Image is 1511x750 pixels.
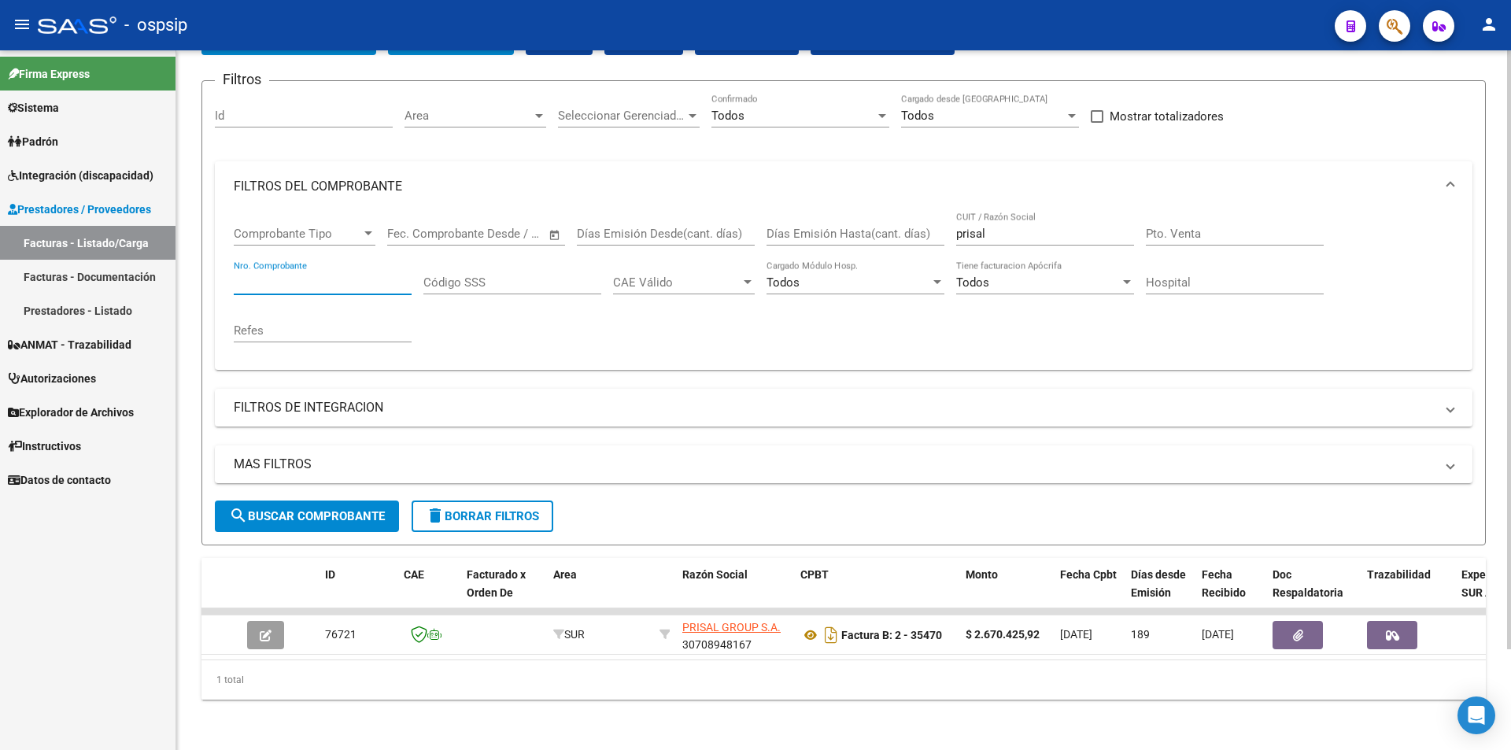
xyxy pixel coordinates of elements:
datatable-header-cell: CAE [397,558,460,627]
datatable-header-cell: Fecha Cpbt [1054,558,1125,627]
span: CAE Válido [613,275,741,290]
mat-expansion-panel-header: MAS FILTROS [215,445,1472,483]
span: Comprobante Tipo [234,227,361,241]
span: Autorizaciones [8,370,96,387]
span: Area [405,109,532,123]
div: 30708948167 [682,619,788,652]
span: Buscar Comprobante [229,509,385,523]
h3: Filtros [215,68,269,91]
span: Instructivos [8,438,81,455]
datatable-header-cell: Días desde Emisión [1125,558,1195,627]
strong: Factura B: 2 - 35470 [841,629,942,641]
span: Facturado x Orden De [467,568,526,599]
button: Borrar Filtros [412,501,553,532]
datatable-header-cell: Doc Respaldatoria [1266,558,1361,627]
datatable-header-cell: Area [547,558,653,627]
span: Borrar Filtros [426,509,539,523]
span: Días desde Emisión [1131,568,1186,599]
span: Fecha Recibido [1202,568,1246,599]
mat-icon: search [229,506,248,525]
mat-panel-title: FILTROS DE INTEGRACION [234,399,1435,416]
mat-panel-title: FILTROS DEL COMPROBANTE [234,178,1435,195]
span: [DATE] [1202,628,1234,641]
mat-icon: menu [13,15,31,34]
span: Datos de contacto [8,471,111,489]
span: Todos [956,275,989,290]
div: FILTROS DEL COMPROBANTE [215,212,1472,370]
mat-expansion-panel-header: FILTROS DE INTEGRACION [215,389,1472,427]
span: Razón Social [682,568,748,581]
span: Prestadores / Proveedores [8,201,151,218]
div: 1 total [201,660,1486,700]
span: 76721 [325,628,357,641]
span: 189 [1131,628,1150,641]
span: Firma Express [8,65,90,83]
input: Start date [387,227,438,241]
span: - ospsip [124,8,187,42]
datatable-header-cell: Razón Social [676,558,794,627]
span: Fecha Cpbt [1060,568,1117,581]
span: Padrón [8,133,58,150]
span: Monto [966,568,998,581]
span: ID [325,568,335,581]
span: ANMAT - Trazabilidad [8,336,131,353]
span: Mostrar totalizadores [1110,107,1224,126]
datatable-header-cell: Facturado x Orden De [460,558,547,627]
span: Seleccionar Gerenciador [558,109,685,123]
span: PRISAL GROUP S.A. [682,621,781,634]
button: Buscar Comprobante [215,501,399,532]
span: Integración (discapacidad) [8,167,153,184]
span: SUR [553,628,585,641]
datatable-header-cell: CPBT [794,558,959,627]
span: Doc Respaldatoria [1273,568,1343,599]
span: Todos [767,275,800,290]
datatable-header-cell: ID [319,558,397,627]
span: Todos [711,109,744,123]
datatable-header-cell: Monto [959,558,1054,627]
mat-panel-title: MAS FILTROS [234,456,1435,473]
span: [DATE] [1060,628,1092,641]
span: Sistema [8,99,59,116]
mat-icon: delete [426,506,445,525]
mat-expansion-panel-header: FILTROS DEL COMPROBANTE [215,161,1472,212]
div: Open Intercom Messenger [1457,696,1495,734]
input: End date [453,227,529,241]
strong: $ 2.670.425,92 [966,628,1040,641]
span: Trazabilidad [1367,568,1431,581]
span: Area [553,568,577,581]
datatable-header-cell: Trazabilidad [1361,558,1455,627]
datatable-header-cell: Fecha Recibido [1195,558,1266,627]
mat-icon: person [1480,15,1498,34]
button: Open calendar [546,226,564,244]
i: Descargar documento [821,623,841,648]
span: CAE [404,568,424,581]
span: CPBT [800,568,829,581]
span: Explorador de Archivos [8,404,134,421]
span: Todos [901,109,934,123]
